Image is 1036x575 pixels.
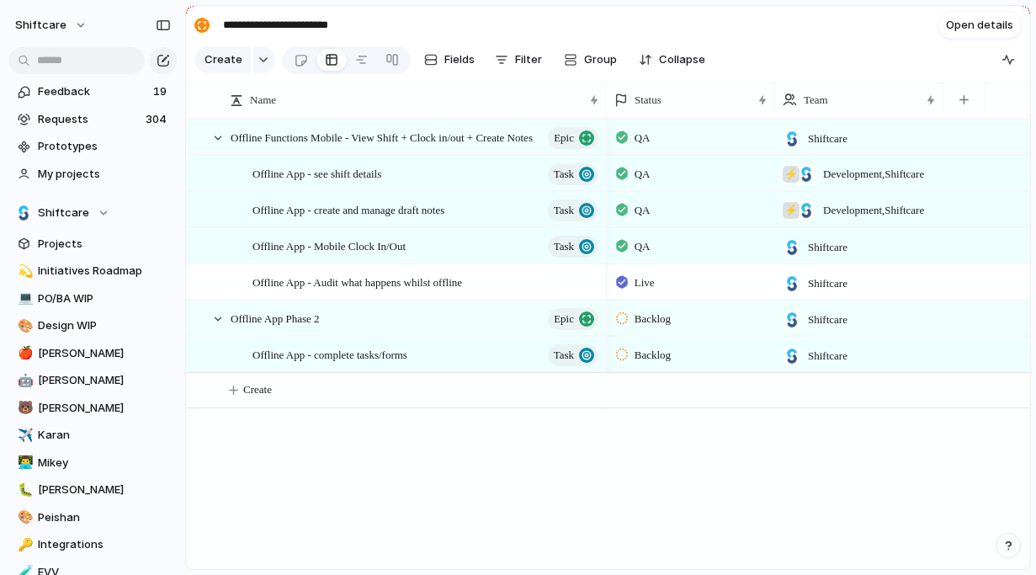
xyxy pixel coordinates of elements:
[8,505,177,530] a: 🎨Peishan
[38,317,171,334] span: Design WIP
[18,262,29,281] div: 💫
[194,46,251,73] button: Create
[584,51,617,68] span: Group
[243,381,272,398] span: Create
[8,12,96,39] button: shiftcare
[8,450,177,476] a: 👨‍💻Mikey
[231,127,533,146] span: Offline Functions Mobile - View Shift + Clock in/out + Create Notes
[146,111,170,128] span: 304
[823,202,924,219] span: Development , Shiftcare
[635,202,651,219] span: QA
[18,289,29,308] div: 💻
[632,46,712,73] button: Collapse
[554,235,574,258] span: Task
[417,46,481,73] button: Fields
[18,453,29,472] div: 👨‍💻
[8,341,177,366] a: 🍎[PERSON_NAME]
[8,232,177,257] a: Projects
[38,400,171,417] span: [PERSON_NAME]
[38,536,171,553] span: Integrations
[38,372,171,389] span: [PERSON_NAME]
[635,92,661,109] span: Status
[8,258,177,284] div: 💫Initiatives Roadmap
[18,535,29,555] div: 🔑
[635,274,655,291] span: Live
[8,200,177,226] button: Shiftcare
[38,455,171,471] span: Mikey
[38,345,171,362] span: [PERSON_NAME]
[250,92,276,109] span: Name
[808,348,847,365] span: Shiftcare
[804,92,828,109] span: Team
[38,482,171,498] span: [PERSON_NAME]
[38,236,171,253] span: Projects
[15,482,32,498] button: 🐛
[38,290,171,307] span: PO/BA WIP
[8,477,177,503] a: 🐛[PERSON_NAME]
[554,343,574,367] span: Task
[444,51,475,68] span: Fields
[548,344,598,366] button: Task
[38,509,171,526] span: Peishan
[15,536,32,553] button: 🔑
[808,275,847,292] span: Shiftcare
[252,163,381,183] span: Offline App - see shift details
[946,17,1013,34] span: Open details
[252,236,406,255] span: Offline App - Mobile Clock In/Out
[8,396,177,421] a: 🐻[PERSON_NAME]
[635,311,671,327] span: Backlog
[18,317,29,336] div: 🎨
[555,46,625,73] button: Group
[38,427,171,444] span: Karan
[18,426,29,445] div: ✈️
[808,311,847,328] span: Shiftcare
[38,205,89,221] span: Shiftcare
[8,532,177,557] div: 🔑Integrations
[554,162,574,186] span: Task
[548,127,598,149] button: Epic
[15,400,32,417] button: 🐻
[488,46,549,73] button: Filter
[18,343,29,363] div: 🍎
[8,423,177,448] a: ✈️Karan
[783,166,800,183] div: ⚡
[18,371,29,391] div: 🤖
[808,130,847,147] span: Shiftcare
[823,166,924,183] span: Development , Shiftcare
[8,107,177,132] a: Requests304
[548,236,598,258] button: Task
[38,111,141,128] span: Requests
[8,286,177,311] a: 💻PO/BA WIP
[231,308,320,327] span: Offline App Phase 2
[38,263,171,280] span: Initiatives Roadmap
[8,162,177,187] a: My projects
[8,368,177,393] a: 🤖[PERSON_NAME]
[252,344,407,364] span: Offline App - complete tasks/forms
[554,199,574,222] span: Task
[252,200,444,219] span: Offline App - create and manage draft notes
[15,345,32,362] button: 🍎
[783,202,800,219] div: ⚡
[554,126,574,150] span: Epic
[938,12,1022,39] button: Open details
[15,290,32,307] button: 💻
[38,83,148,100] span: Feedback
[15,317,32,334] button: 🎨
[15,372,32,389] button: 🤖
[38,138,171,155] span: Prototypes
[15,263,32,280] button: 💫
[8,313,177,338] a: 🎨Design WIP
[808,239,847,256] span: Shiftcare
[18,398,29,418] div: 🐻
[15,17,66,34] span: shiftcare
[153,83,170,100] span: 19
[15,509,32,526] button: 🎨
[548,308,598,330] button: Epic
[252,272,462,291] span: Offline App - Audit what happens whilst offline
